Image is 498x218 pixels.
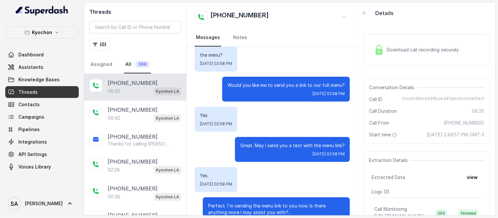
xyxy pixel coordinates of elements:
[5,161,79,173] a: Voices Library
[369,120,389,126] span: Call From
[369,96,382,103] span: Call ID
[156,194,179,200] p: Kyochon LA
[369,108,397,114] span: Call Duration
[18,139,47,145] span: Integrations
[11,200,18,207] text: SA
[195,29,350,47] nav: Tabs
[232,29,249,47] a: Notes
[463,171,482,183] button: view
[108,141,171,147] p: Thanks for calling [PERSON_NAME] LA! To find more about our opening event: [URL][DOMAIN_NAME]
[313,151,345,157] span: [DATE] 02:58 PM
[108,79,158,87] p: [PHONE_NUMBER]
[402,96,485,103] span: CAc02395c243f6cec447a0c2bc04df34cf
[210,10,269,24] h2: [PHONE_NUMBER]
[195,29,221,47] a: Messages
[18,64,43,70] span: Assistants
[374,206,407,212] p: Call Monitoring
[5,124,79,135] a: Pipelines
[5,194,79,213] a: [PERSON_NAME]
[200,172,232,179] p: Yes.
[227,82,345,89] p: Would you like me to send you a link to our full menu?
[472,108,485,114] span: 08:26
[16,5,69,16] img: light.svg
[444,120,485,126] span: [PHONE_NUMBER]
[387,47,462,53] span: Download call recording securely
[427,131,485,138] span: [DATE] 2:49:57 PM GMT-3
[156,167,179,173] p: Kyochon LA
[156,115,179,122] p: Kyochon LA
[108,193,120,200] p: 00:28
[369,84,417,91] span: Conversation Details
[5,27,79,38] button: Kyochon
[18,126,40,133] span: Pipelines
[240,142,345,149] p: Great. May I send you a text with the menu link?
[18,76,60,83] span: Knowledge Bases
[156,88,179,95] p: Kyochon LA
[18,164,51,170] span: Voices Library
[5,136,79,148] a: Integrations
[5,86,79,98] a: Threads
[89,56,114,73] a: Assigned
[5,111,79,123] a: Campaigns
[18,151,47,158] span: API Settings
[25,200,63,207] span: [PERSON_NAME]
[108,115,120,121] p: 00:42
[200,121,232,127] span: [DATE] 02:58 PM
[200,112,232,119] p: Yes.
[200,182,232,187] span: [DATE] 02:58 PM
[5,99,79,110] a: Contacts
[200,52,232,58] p: the menu?
[200,61,232,66] span: [DATE] 02:58 PM
[372,188,482,195] p: Logs ( 3 )
[372,174,405,181] span: Extracted Data
[375,9,394,17] p: Details
[135,61,150,68] span: 569
[108,185,158,192] p: [PHONE_NUMBER]
[5,61,79,73] a: Assistants
[124,56,151,73] a: All569
[208,203,345,216] p: Perfect. I'm sending the menu link to you now. Is there anything more I may assist you with?...
[18,89,38,95] span: Threads
[18,101,40,108] span: Contacts
[89,8,181,16] h2: Threads
[89,56,181,73] nav: Tabs
[108,88,120,94] p: 08:26
[32,29,52,36] p: Kyochon
[89,39,110,50] button: (0)
[436,209,447,217] span: 200
[89,21,181,33] input: Search by Call ID or Phone Number
[5,149,79,160] a: API Settings
[18,114,44,120] span: Campaigns
[374,45,384,55] img: Lock Icon
[369,131,399,138] span: Start time
[108,133,158,141] p: [PHONE_NUMBER]
[108,106,158,114] p: [PHONE_NUMBER]
[18,51,44,58] span: Dashboard
[369,157,410,164] span: Extraction Details
[5,49,79,61] a: Dashboard
[108,167,120,173] p: 02:28
[5,74,79,86] a: Knowledge Bases
[108,158,158,166] p: [PHONE_NUMBER]
[313,91,345,96] span: [DATE] 02:58 PM
[459,209,478,217] span: finished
